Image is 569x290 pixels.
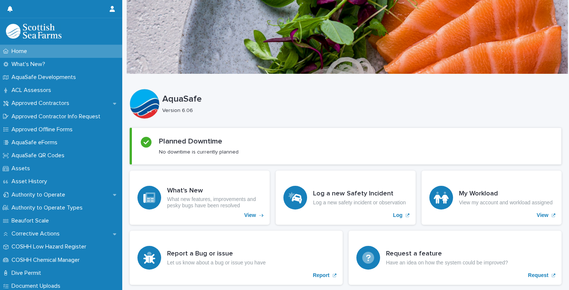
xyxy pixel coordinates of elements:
p: Approved Contractor Info Request [9,113,106,120]
a: Log [276,171,416,225]
p: Corrective Actions [9,230,66,237]
p: View [244,212,256,218]
p: AquaSafe eForms [9,139,63,146]
a: Report [130,231,343,285]
p: Document Uploads [9,283,66,290]
p: Home [9,48,33,55]
a: View [422,171,562,225]
p: What's New? [9,61,51,68]
p: Report [313,272,329,279]
p: No downtime is currently planned [159,149,239,155]
p: View my account and workload assigned [459,200,553,206]
p: COSHH Chemical Manager [9,257,86,264]
p: Log a new safety incident or observation [313,200,406,206]
p: Asset History [9,178,53,185]
p: COSHH Low Hazard Register [9,243,92,250]
p: Approved Contractors [9,100,75,107]
p: AquaSafe QR Codes [9,152,70,159]
p: AquaSafe Developments [9,74,82,81]
a: View [130,171,270,225]
img: bPIBxiqnSb2ggTQWdOVV [6,24,61,39]
h3: Log a new Safety Incident [313,190,406,198]
p: Approved Offline Forms [9,126,79,133]
p: View [537,212,549,218]
p: Authority to Operate Types [9,204,89,211]
h3: Report a Bug or issue [167,250,266,258]
p: ACL Assessors [9,87,57,94]
p: Have an idea on how the system could be improved? [386,260,508,266]
p: Beaufort Scale [9,217,55,224]
h3: My Workload [459,190,553,198]
p: Authority to Operate [9,191,71,198]
p: AquaSafe [162,94,559,105]
p: Let us know about a bug or issue you have [167,260,266,266]
p: Assets [9,165,36,172]
p: What new features, improvements and pesky bugs have been resolved [167,196,262,209]
p: Request [528,272,548,279]
h3: What's New [167,187,262,195]
p: Log [393,212,403,218]
a: Request [349,231,562,285]
p: Version 6.06 [162,108,556,114]
p: Dive Permit [9,270,47,277]
h3: Request a feature [386,250,508,258]
h2: Planned Downtime [159,137,222,146]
